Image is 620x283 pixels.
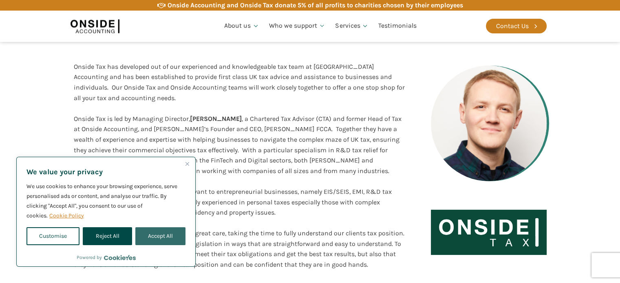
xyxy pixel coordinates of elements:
a: Testimonials [373,12,421,40]
button: Customise [26,227,79,245]
button: Accept All [135,227,185,245]
a: Cookie Policy [49,212,84,219]
button: Reject All [83,227,132,245]
span: Onside Tax has developed out of our experienced and knowledgeable tax team at [GEOGRAPHIC_DATA] A... [74,63,405,102]
a: Visit CookieYes website [104,255,136,260]
span: , a Chartered Tax Advisor (CTA) and former Head of Tax at Onside Accounting, and [PERSON_NAME]’s ... [74,115,402,175]
div: We value your privacy [16,157,196,267]
a: Contact Us [486,19,547,33]
span: We deliver our tax advisory services with great care, taking the time to fully understand our cli... [74,229,404,268]
img: Close [185,162,189,166]
p: We use cookies to enhance your browsing experience, serve personalised ads or content, and analys... [26,182,185,221]
span: Onside Tax is led by Managing Director, [74,115,190,123]
a: Services [330,12,373,40]
div: [PERSON_NAME] [74,114,405,176]
div: Contact Us [496,21,529,31]
button: Close [182,159,192,169]
p: We value your privacy [26,167,185,177]
a: Who we support [264,12,331,40]
a: About us [219,12,264,40]
div: Powered by [77,253,136,261]
img: Onside Accounting [71,17,119,35]
span: We specialise in the tax issues most relevant to entrepreneurial businesses, namely EIS/SEIS, EMI... [74,188,392,216]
